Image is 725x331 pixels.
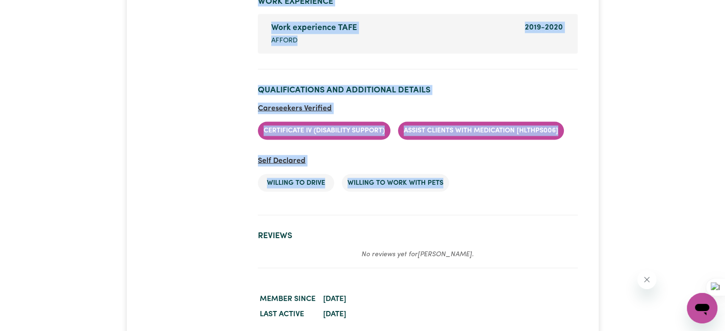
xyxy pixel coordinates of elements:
[258,291,317,307] dt: Member since
[525,24,563,31] span: 2019 - 2020
[323,311,346,318] time: [DATE]
[258,157,306,165] span: Self Declared
[361,251,474,258] em: No reviews yet for [PERSON_NAME] .
[687,293,717,323] iframe: Button to launch messaging window
[342,174,449,192] li: Willing to work with pets
[258,174,334,192] li: Willing to drive
[258,231,578,241] h2: Reviews
[258,122,390,140] li: Certificate IV (Disability Support)
[398,122,564,140] li: Assist clients with medication [HLTHPS006]
[258,307,317,322] dt: Last active
[6,7,58,14] span: Need any help?
[271,36,297,46] span: Afford
[323,295,346,303] time: [DATE]
[258,85,578,95] h2: Qualifications and Additional Details
[637,270,656,289] iframe: Close message
[271,22,513,34] div: Work experience TAFE
[258,105,332,112] span: Careseekers Verified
